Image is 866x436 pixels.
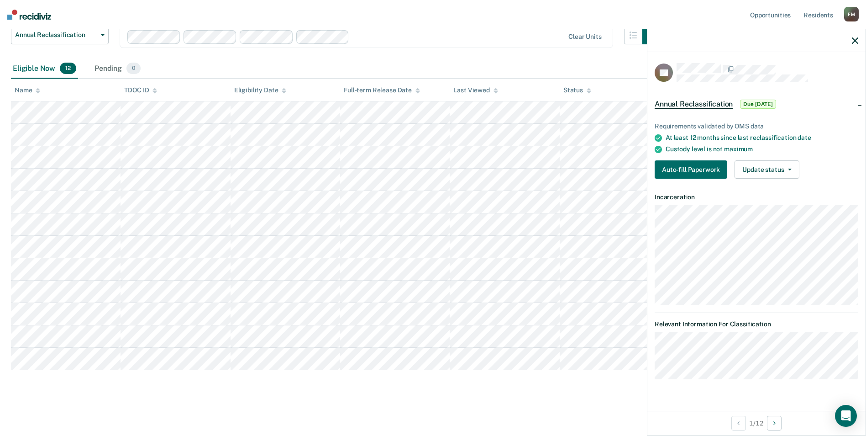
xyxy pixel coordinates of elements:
[124,86,157,94] div: TDOC ID
[60,63,76,74] span: 12
[740,100,776,109] span: Due [DATE]
[844,7,859,21] div: F M
[767,416,782,431] button: Next Opportunity
[234,86,287,94] div: Eligibility Date
[655,160,727,179] button: Auto-fill Paperwork
[724,145,753,153] span: maximum
[15,31,97,39] span: Annual Reclassification
[835,405,857,427] div: Open Intercom Messenger
[11,59,78,79] div: Eligible Now
[735,160,799,179] button: Update status
[126,63,141,74] span: 0
[647,411,866,435] div: 1 / 12
[666,134,858,142] div: At least 12 months since last reclassification
[655,100,733,109] span: Annual Reclassification
[647,90,866,119] div: Annual ReclassificationDue [DATE]
[655,122,858,130] div: Requirements validated by OMS data
[655,160,731,179] a: Navigate to form link
[798,134,811,141] span: date
[731,416,746,431] button: Previous Opportunity
[7,10,51,20] img: Recidiviz
[15,86,40,94] div: Name
[568,33,602,41] div: Clear units
[563,86,591,94] div: Status
[453,86,498,94] div: Last Viewed
[93,59,142,79] div: Pending
[655,320,858,328] dt: Relevant Information For Classification
[344,86,420,94] div: Full-term Release Date
[666,145,858,153] div: Custody level is not
[655,193,858,201] dt: Incarceration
